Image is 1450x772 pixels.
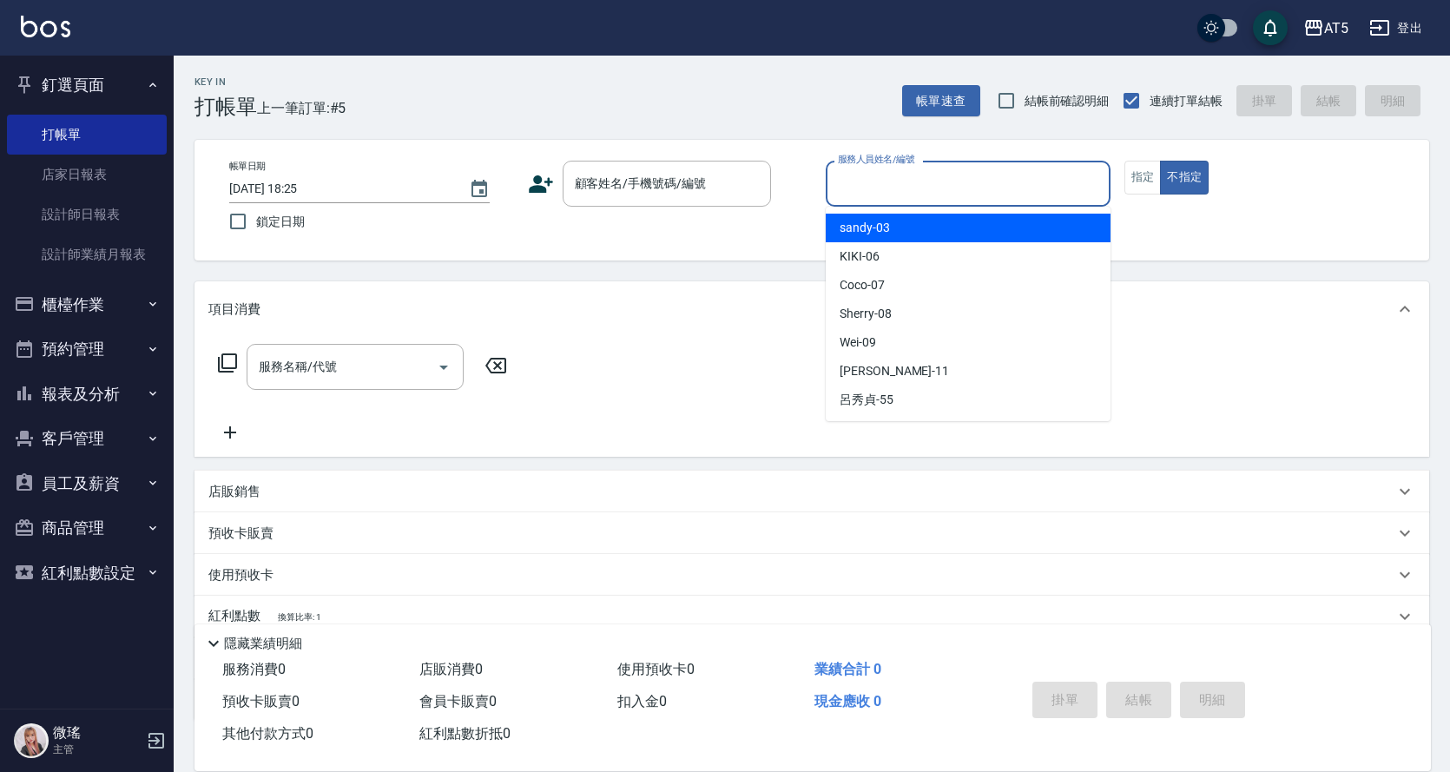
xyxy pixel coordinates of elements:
span: 連續打單結帳 [1150,92,1223,110]
span: KIKI -06 [840,247,880,266]
img: Person [14,723,49,758]
span: sandy -03 [840,219,890,237]
button: 客戶管理 [7,416,167,461]
button: 帳單速查 [902,85,980,117]
input: YYYY/MM/DD hh:mm [229,175,451,203]
button: 櫃檯作業 [7,282,167,327]
a: 店家日報表 [7,155,167,195]
p: 主管 [53,742,142,757]
span: 呂秀貞 -55 [840,391,893,409]
button: Choose date, selected date is 2025-10-13 [458,168,500,210]
p: 店販銷售 [208,483,260,501]
img: Logo [21,16,70,37]
p: 項目消費 [208,300,260,319]
span: 上一筆訂單:#5 [257,97,346,119]
span: Wei -09 [840,333,876,352]
button: save [1253,10,1288,45]
div: 紅利點數換算比率: 1 [194,596,1429,637]
span: 其他付款方式 0 [222,725,313,742]
div: 預收卡販賣 [194,512,1429,554]
p: 隱藏業績明細 [224,635,302,653]
a: 設計師業績月報表 [7,234,167,274]
label: 帳單日期 [229,160,266,173]
button: 登出 [1362,12,1429,44]
div: 使用預收卡 [194,554,1429,596]
span: 使用預收卡 0 [617,661,695,677]
span: 結帳前確認明細 [1025,92,1110,110]
span: 現金應收 0 [814,693,881,709]
button: 預約管理 [7,327,167,372]
p: 使用預收卡 [208,566,274,584]
p: 預收卡販賣 [208,525,274,543]
span: 會員卡販賣 0 [419,693,497,709]
span: Sherry -08 [840,305,892,323]
span: Coco -07 [840,276,885,294]
button: AT5 [1296,10,1355,46]
div: 項目消費 [194,281,1429,337]
span: [PERSON_NAME] -11 [840,362,949,380]
span: 服務消費 0 [222,661,286,677]
span: 換算比率: 1 [278,612,321,622]
button: 商品管理 [7,505,167,551]
label: 服務人員姓名/編號 [838,153,914,166]
span: 扣入金 0 [617,693,667,709]
span: 鎖定日期 [256,213,305,231]
span: 預收卡販賣 0 [222,693,300,709]
button: 報表及分析 [7,372,167,417]
button: 不指定 [1160,161,1209,195]
h3: 打帳單 [194,95,257,119]
span: 店販消費 0 [419,661,483,677]
a: 設計師日報表 [7,195,167,234]
span: 業績合計 0 [814,661,881,677]
button: 指定 [1124,161,1162,195]
span: 紅利點數折抵 0 [419,725,511,742]
h5: 微瑤 [53,724,142,742]
p: 紅利點數 [208,607,320,626]
div: AT5 [1324,17,1348,39]
button: 釘選頁面 [7,63,167,108]
button: 員工及薪資 [7,461,167,506]
button: 紅利點數設定 [7,551,167,596]
a: 打帳單 [7,115,167,155]
button: Open [430,353,458,381]
h2: Key In [194,76,257,88]
div: 店販銷售 [194,471,1429,512]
